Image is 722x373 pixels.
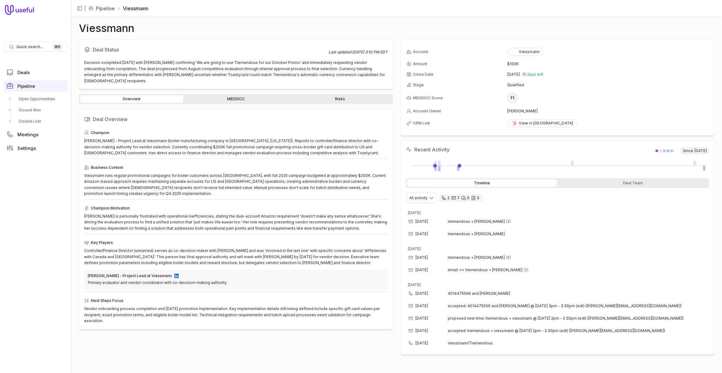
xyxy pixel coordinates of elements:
span: Account Owner [413,109,442,114]
a: Deals [4,67,68,78]
div: 2 calls and 7 email threads [439,194,482,202]
a: Pipeline [96,5,115,12]
span: 6 emails in thread [506,255,511,260]
div: Vendor onboarding process completion and [DATE] promotion implementation. Key implementation deta... [84,306,388,324]
time: [DATE] [408,210,421,215]
td: $100K [508,59,709,69]
div: Next Steps Focus [84,297,388,304]
button: Viessmann [508,48,544,56]
h2: Deal Status [84,45,329,55]
span: proposed new time: tremendous + viessmann @ [DATE] 2pm - 2:30pm (edt) ([PERSON_NAME][EMAIL_ADDRES... [448,316,684,321]
time: [DATE] [416,219,428,224]
time: [DATE] [416,341,428,346]
span: tremendous + [PERSON_NAME] [448,219,505,224]
div: Primary evaluator and vendor coordinator with co-decision-making authority [88,280,384,286]
div: Decision completed [DATE] with [PERSON_NAME] confirming 'We are going to use Tremendous for our O... [84,60,388,84]
div: Last updated [329,50,388,55]
td: Qualified [508,80,709,90]
span: email: >> tremendous + [PERSON_NAME] [448,267,523,272]
a: View in [GEOGRAPHIC_DATA] [508,119,577,127]
h2: Deal Overview [84,114,388,124]
img: LinkedIn [174,274,179,278]
div: Key Players [84,239,388,246]
div: [PERSON_NAME] - Project Lead at Viessmann [88,273,172,278]
span: Viessmann/Tremendous [448,341,700,346]
h1: Viessmann [79,25,134,32]
div: [PERSON_NAME] - Project Lead at Viessmann (boiler manufacturing company in [GEOGRAPHIC_DATA], [US... [84,138,388,156]
span: Stage [413,83,424,88]
a: Settings [4,142,68,154]
div: Timeline [407,179,557,187]
span: tremendous + [PERSON_NAME] [448,231,505,236]
span: 2 emails in thread [524,267,529,272]
span: Close Date [413,72,434,77]
div: View in [GEOGRAPHIC_DATA] [512,121,573,126]
time: [DATE] [416,303,428,308]
span: MEDDICC Score [413,96,443,101]
time: [DATE] [408,282,421,287]
div: Champion [84,129,388,137]
time: [DATE] 3:10 PM EDT [352,50,388,54]
div: 71 [508,93,518,103]
a: Closed Won [4,105,68,115]
span: Pipeline [17,84,35,88]
li: Viessmann [117,5,148,12]
span: Since [680,147,709,155]
a: Overview [80,95,183,103]
span: Settings [17,146,36,151]
a: Meetings [4,129,68,140]
span: accepted: tremendous + viessmann @ [DATE] 2pm - 2:30pm (edt) ([PERSON_NAME][EMAIL_ADDRESS][DOMAIN... [448,328,666,333]
time: [DATE] [408,246,421,251]
td: [PERSON_NAME] [508,106,709,116]
time: [DATE] [416,291,428,296]
span: | [84,5,86,12]
span: Quick search... [16,44,43,49]
span: 16 days left [522,72,544,77]
div: Business Context [84,164,388,171]
button: Collapse sidebar [75,4,84,13]
a: Closed Lost [4,116,68,126]
kbd: ⌘ K [52,44,62,50]
span: Account [413,49,428,54]
time: [DATE] [508,72,520,77]
span: tremendous + [PERSON_NAME] [448,255,505,260]
time: [DATE] [416,328,428,333]
time: [DATE] [416,255,428,260]
span: Meetings [17,132,38,137]
span: 4014475596 and [PERSON_NAME] [448,291,700,296]
div: Viessmann [512,49,540,54]
time: [DATE] [694,148,707,153]
div: [PERSON_NAME] is personally frustrated with operational inefficiencies, stating the dual-account ... [84,213,388,231]
h2: Recent Activity [406,146,450,153]
span: CRM Link [413,121,430,126]
div: Pipeline submenu [4,94,68,126]
time: [DATE] [416,231,428,236]
div: Champion Motivation [84,204,388,212]
time: [DATE] [416,267,428,272]
div: Viessmann runs regular promotional campaigns for boiler customers across [GEOGRAPHIC_DATA], with ... [84,173,388,197]
time: [DATE] [416,316,428,321]
div: Controller/Finance Director (unnamed) serves as co-decision maker with [PERSON_NAME] and was 'inv... [84,248,388,266]
a: Open Opportunities [4,94,68,104]
a: MEDDICC [184,95,287,103]
span: Deals [17,70,30,75]
a: Risks [289,95,392,103]
span: 2 emails in thread [506,219,511,224]
span: Amount [413,61,428,66]
div: Deal Team [558,179,708,187]
span: accepted: 4014475596 and [PERSON_NAME] @ [DATE] 3pm - 3:30pm (edt) ([PERSON_NAME][EMAIL_ADDRESS][... [448,303,682,308]
a: Pipeline [4,80,68,92]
